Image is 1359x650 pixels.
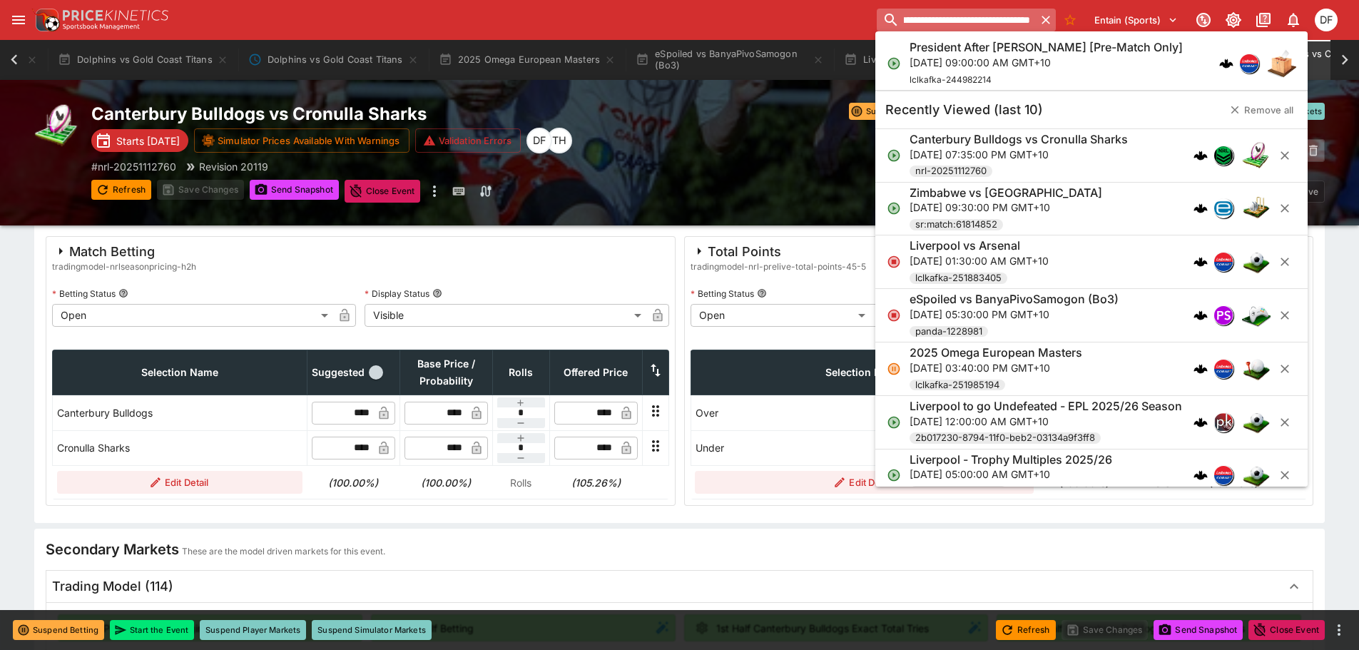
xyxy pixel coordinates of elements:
button: David Foster [1310,4,1342,36]
h6: (100.00%) [404,475,488,490]
h5: Recently Viewed (last 10) [885,101,1043,118]
button: Notifications [1281,7,1306,33]
td: Under [691,430,1038,465]
p: Betting Status [52,288,116,300]
span: tradingmodel-nrlseasonpricing-h2h [52,260,196,274]
h2: Copy To Clipboard [91,103,708,125]
div: Match Betting [52,243,196,260]
h6: Liverpool - Trophy Multiples 2025/26 [910,452,1112,467]
button: eSpoiled vs BanyaPivoSamogon (Bo3) [627,40,833,80]
div: lclkafka [1213,359,1233,379]
svg: Open [887,415,901,430]
td: Over [691,395,1038,430]
button: Refresh [996,620,1056,640]
img: esports.png [1242,301,1271,330]
td: Cronulla Sharks [53,430,307,465]
div: David Foster [526,128,552,153]
p: [DATE] 01:30:00 AM GMT+10 [910,253,1049,268]
img: politics.png [1268,49,1296,78]
div: lclkafka [1213,252,1233,272]
p: [DATE] 09:00:00 AM GMT+10 [910,55,1183,70]
button: No Bookmarks [1059,9,1081,31]
button: more [1330,621,1348,639]
div: cerberus [1193,201,1208,215]
button: Toggle light/dark mode [1221,7,1246,33]
div: cerberus [1193,468,1208,482]
div: cerberus [1193,255,1208,269]
div: nrl [1213,146,1233,166]
h6: President After [PERSON_NAME] [Pre-Match Only] [910,40,1183,55]
h6: Zimbabwe vs [GEOGRAPHIC_DATA] [910,186,1102,200]
img: logo-cerberus.svg [1193,148,1208,163]
button: Close Event [345,180,421,203]
p: [DATE] 12:00:00 AM GMT+10 [910,414,1182,429]
button: Suspend Betting [13,620,104,640]
button: more [426,180,443,203]
th: Selection Name [53,350,307,395]
div: cerberus [1193,415,1208,430]
span: lclkafka-251495938 [910,484,1007,499]
img: soccer.png [1242,408,1271,437]
p: [DATE] 05:30:00 PM GMT+10 [910,307,1119,322]
td: Canterbury Bulldogs [53,395,307,430]
img: soccer.png [1242,248,1271,276]
h6: Liverpool vs Arsenal [910,238,1020,253]
h6: (105.26%) [554,475,638,490]
h6: Liverpool to go Undefeated - EPL 2025/26 Season [910,399,1182,414]
div: David Foster [1315,9,1338,31]
div: pandascore [1213,305,1233,325]
img: pricekinetics.png [1214,413,1233,432]
h6: Canterbury Bulldogs vs Cronulla Sharks [910,132,1128,147]
p: Revision 20119 [199,159,268,174]
button: Send Snapshot [1154,620,1243,640]
div: cerberus [1219,56,1233,71]
p: These are the model driven markets for this event. [182,544,385,559]
button: Refresh [91,180,151,200]
th: Offered Price [549,350,642,395]
button: Edit Detail [57,471,303,494]
div: Todd Henderson [546,128,572,153]
img: logo-cerberus.svg [1193,201,1208,215]
span: lclkafka-244982214 [910,74,992,85]
button: Suspend Betting [849,103,935,120]
div: Visible [365,304,646,327]
button: Documentation [1251,7,1276,33]
button: Start the Event [110,620,194,640]
div: lclkafka [1239,54,1259,73]
img: lclkafka.png [1214,466,1233,484]
img: logo-cerberus.svg [1193,362,1208,376]
button: Select Tenant [1086,9,1186,31]
p: [DATE] 05:00:00 AM GMT+10 [910,467,1112,482]
span: sr:match:61814852 [910,218,1003,232]
div: cerberus [1193,362,1208,376]
svg: Closed [887,255,901,269]
div: pricekinetics [1213,412,1233,432]
svg: Open [887,201,901,215]
img: lclkafka.png [1240,54,1258,73]
span: tradingmodel-nrl-prelive-total-points-45-5 [691,260,866,274]
img: logo-cerberus.svg [1219,56,1233,71]
svg: Suspended [887,362,901,376]
button: Betting Status [757,288,767,298]
h6: (100.00%) [311,475,395,490]
th: Base Price / Probability [399,350,492,395]
img: nrl.png [1214,146,1233,165]
p: [DATE] 07:35:00 PM GMT+10 [910,147,1128,162]
button: Suspend Simulator Markets [312,620,432,640]
img: logo-cerberus.svg [1193,308,1208,323]
img: logo-cerberus.svg [1193,415,1208,430]
p: Display Status [365,288,429,300]
span: 2b017230-8794-11f0-beb2-03134a9f3ff8 [910,431,1101,445]
img: PriceKinetics [63,10,168,21]
button: Remove all [1221,98,1302,121]
button: Dolphins vs Gold Coast Titans [49,40,237,80]
p: Copy To Clipboard [91,159,176,174]
p: [DATE] 09:30:00 PM GMT+10 [910,200,1102,215]
img: logo-cerberus.svg [1193,255,1208,269]
img: rugby_league.png [1242,141,1271,170]
button: Betting Status [118,288,128,298]
img: Sportsbook Management [63,24,140,30]
svg: Open [887,148,901,163]
p: Rolls [497,475,545,490]
p: [DATE] 03:40:00 PM GMT+10 [910,360,1082,375]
